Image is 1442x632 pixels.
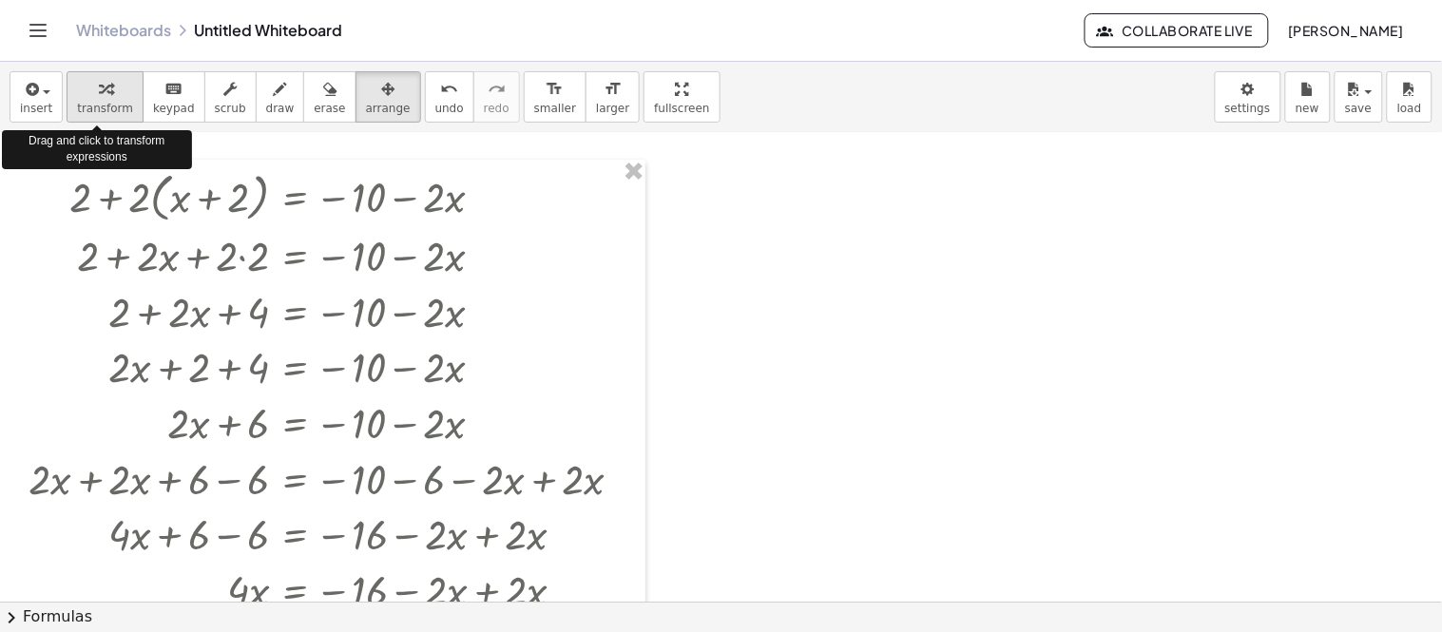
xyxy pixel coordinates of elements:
[164,78,183,101] i: keyboard
[1085,13,1269,48] button: Collaborate Live
[546,78,564,101] i: format_size
[256,71,305,123] button: draw
[2,130,192,168] div: Drag and click to transform expressions
[484,102,510,115] span: redo
[604,78,622,101] i: format_size
[266,102,295,115] span: draw
[440,78,458,101] i: undo
[1296,102,1319,115] span: new
[425,71,474,123] button: undoundo
[435,102,464,115] span: undo
[1288,22,1404,39] span: [PERSON_NAME]
[143,71,205,123] button: keyboardkeypad
[303,71,356,123] button: erase
[314,102,345,115] span: erase
[473,71,520,123] button: redoredo
[1285,71,1331,123] button: new
[67,71,144,123] button: transform
[1101,22,1253,39] span: Collaborate Live
[10,71,63,123] button: insert
[1335,71,1383,123] button: save
[1397,102,1422,115] span: load
[215,102,246,115] span: scrub
[534,102,576,115] span: smaller
[596,102,629,115] span: larger
[654,102,709,115] span: fullscreen
[366,102,411,115] span: arrange
[1345,102,1372,115] span: save
[644,71,720,123] button: fullscreen
[20,102,52,115] span: insert
[23,15,53,46] button: Toggle navigation
[77,102,133,115] span: transform
[356,71,421,123] button: arrange
[524,71,586,123] button: format_sizesmaller
[204,71,257,123] button: scrub
[488,78,506,101] i: redo
[76,21,171,40] a: Whiteboards
[153,102,195,115] span: keypad
[1215,71,1281,123] button: settings
[1387,71,1432,123] button: load
[1225,102,1271,115] span: settings
[586,71,640,123] button: format_sizelarger
[1273,13,1419,48] button: [PERSON_NAME]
